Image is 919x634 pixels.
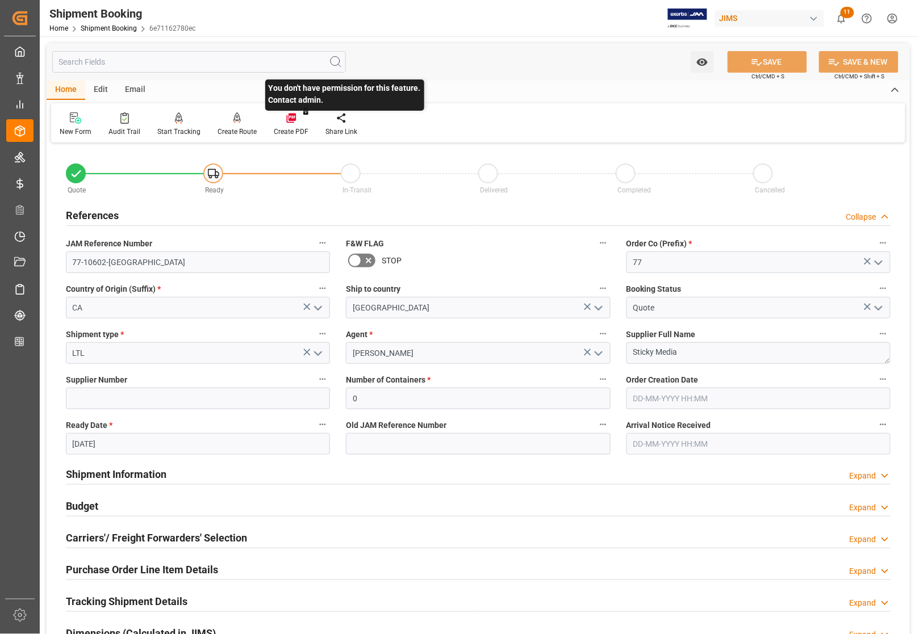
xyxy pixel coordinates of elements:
span: Completed [618,186,651,194]
button: open menu [589,345,606,362]
input: Search Fields [52,51,346,73]
input: DD-MM-YYYY [66,433,330,455]
button: open menu [589,299,606,317]
button: Agent * [596,326,611,341]
button: JIMS [715,7,829,29]
span: Country of Origin (Suffix) [66,283,161,295]
button: open menu [309,345,326,362]
input: DD-MM-YYYY HH:MM [626,433,891,455]
button: Old JAM Reference Number [596,417,611,432]
h2: References [66,208,119,223]
span: Ship to country [346,283,400,295]
div: Shipment Booking [49,5,195,22]
button: Booking Status [876,281,891,296]
span: Delivered [481,186,508,194]
button: Help Center [854,6,880,31]
span: Order Co (Prefix) [626,238,692,250]
a: Home [49,24,68,32]
button: Ship to country [596,281,611,296]
button: Number of Containers * [596,372,611,387]
h2: Shipment Information [66,467,166,482]
a: Shipment Booking [81,24,137,32]
button: Ready Date * [315,417,330,432]
button: Supplier Full Name [876,326,891,341]
div: Share Link [325,127,357,137]
div: JIMS [715,10,824,27]
input: Type to search/select [66,297,330,318]
div: Expand [850,597,876,609]
span: Ready Date [66,419,112,431]
span: Supplier Number [66,374,127,386]
p: You don't have permission for this feature. Contact admin. [265,79,424,111]
button: F&W FLAG [596,236,611,250]
h2: Purchase Order Line Item Details [66,562,218,577]
button: open menu [869,299,886,317]
h2: Tracking Shipment Details [66,594,187,609]
h2: Budget [66,498,98,514]
span: Old JAM Reference Number [346,419,446,431]
button: SAVE & NEW [819,51,899,73]
img: Exertis%20JAM%20-%20Email%20Logo.jpg_1722504956.jpg [668,9,707,28]
span: F&W FLAG [346,238,384,250]
div: Edit [85,81,116,100]
span: Booking Status [626,283,682,295]
span: Supplier Full Name [626,329,696,341]
span: Number of Containers [346,374,431,386]
div: Collapse [846,211,876,223]
div: New Form [60,127,91,137]
div: Expand [850,470,876,482]
span: Shipment type [66,329,124,341]
button: Order Co (Prefix) * [876,236,891,250]
span: STOP [382,255,402,267]
span: Agent [346,329,373,341]
div: Home [47,81,85,100]
div: Expand [850,534,876,545]
span: Ctrl/CMD + S [752,72,785,81]
span: 11 [841,7,854,18]
button: open menu [309,299,326,317]
button: open menu [691,51,714,73]
button: Order Creation Date [876,372,891,387]
span: Arrival Notice Received [626,419,711,431]
textarea: Sticky Media [626,342,891,364]
button: show 11 new notifications [829,6,854,31]
button: Shipment type * [315,326,330,341]
div: Start Tracking [157,127,200,137]
span: Order Creation Date [626,374,699,386]
button: Country of Origin (Suffix) * [315,281,330,296]
button: JAM Reference Number [315,236,330,250]
h2: Carriers'/ Freight Forwarders' Selection [66,530,247,545]
button: SAVE [728,51,807,73]
span: Ready [206,186,224,194]
span: Ctrl/CMD + Shift + S [835,72,885,81]
div: Audit Trail [108,127,140,137]
button: Arrival Notice Received [876,417,891,432]
span: Cancelled [755,186,786,194]
span: In-Transit [343,186,372,194]
button: Supplier Number [315,372,330,387]
div: Expand [850,502,876,514]
div: Expand [850,565,876,577]
span: JAM Reference Number [66,238,152,250]
button: open menu [869,254,886,271]
span: Quote [68,186,86,194]
div: Create Route [218,127,257,137]
input: DD-MM-YYYY HH:MM [626,388,891,409]
div: Email [116,81,154,100]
